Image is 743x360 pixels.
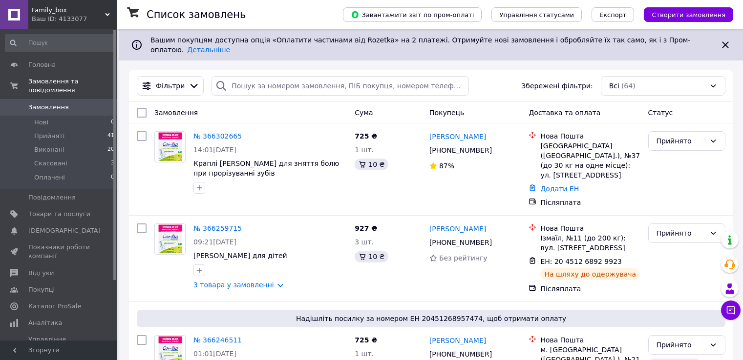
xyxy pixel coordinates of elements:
[648,109,673,117] span: Статус
[107,132,114,140] span: 41
[193,252,287,260] a: [PERSON_NAME] для дітей
[609,81,619,91] span: Всі
[193,350,236,358] span: 01:01[DATE]
[540,268,640,280] div: На шляху до одержувача
[657,340,705,350] div: Прийнято
[154,109,198,117] span: Замовлення
[107,145,114,154] span: 20
[355,132,377,140] span: 725 ₴
[355,251,388,262] div: 10 ₴
[111,159,114,168] span: 3
[355,336,377,344] span: 725 ₴
[34,173,65,182] span: Оплачені
[147,9,246,20] h1: Список замовлень
[529,109,600,117] span: Доставка та оплата
[28,335,90,353] span: Управління сайтом
[111,173,114,182] span: 0
[540,233,640,253] div: Ізмаїл, №11 (до 200 кг): вул. [STREET_ADDRESS]
[540,141,640,180] div: [GEOGRAPHIC_DATA] ([GEOGRAPHIC_DATA].), №37 (до 30 кг на одне місце): ул. [STREET_ADDRESS]
[193,224,242,232] a: № 366259715
[32,15,117,23] div: Ваш ID: 4133077
[599,11,627,19] span: Експорт
[355,109,373,117] span: Cума
[521,81,593,91] span: Збережені фільтри:
[343,7,482,22] button: Завантажити звіт по пром-оплаті
[156,81,185,91] span: Фільтри
[187,46,230,54] a: Детальніше
[34,118,48,127] span: Нові
[193,281,274,289] a: 3 товара у замовленні
[621,82,636,90] span: (64)
[657,228,705,239] div: Прийнято
[141,314,722,323] span: Надішліть посилку за номером ЕН 20451268957474, щоб отримати оплату
[28,193,76,202] span: Повідомлення
[154,223,186,255] a: Фото товару
[212,76,469,96] input: Пошук за номером замовлення, ПІБ покупця, номером телефону, Email, номером накладної
[355,146,374,154] span: 1 шт.
[28,302,81,311] span: Каталог ProSale
[28,243,90,260] span: Показники роботи компанії
[5,34,115,52] input: Пошук
[150,36,690,54] span: Вашим покупцям доступна опція «Оплатити частинами від Rozetka» на 2 платежі. Отримуйте нові замов...
[32,6,105,15] span: Family_box
[193,238,236,246] span: 09:21[DATE]
[111,118,114,127] span: 0
[540,198,640,207] div: Післяплата
[355,350,374,358] span: 1 шт.
[540,284,640,294] div: Післяплата
[439,254,488,262] span: Без рейтингу
[540,223,640,233] div: Нова Пошта
[634,10,733,18] a: Створити замовлення
[540,185,579,193] a: Додати ЕН
[34,132,64,140] span: Прийняті
[351,10,474,19] span: Завантажити звіт по пром-оплаті
[427,236,494,249] div: [PHONE_NUMBER]
[429,109,464,117] span: Покупець
[355,238,374,246] span: 3 шт.
[28,319,62,327] span: Аналітика
[28,60,56,69] span: Головна
[657,136,705,146] div: Прийнято
[427,143,494,157] div: [PHONE_NUMBER]
[28,77,117,95] span: Замовлення та повідомлення
[34,145,64,154] span: Виконані
[34,159,67,168] span: Скасовані
[28,103,69,112] span: Замовлення
[721,300,741,320] button: Чат з покупцем
[355,224,377,232] span: 927 ₴
[28,210,90,219] span: Товари та послуги
[193,132,242,140] a: № 366302665
[193,160,339,177] a: Краплі [PERSON_NAME] для зняття болю при прорізуванні зубів
[355,159,388,170] div: 10 ₴
[652,11,725,19] span: Створити замовлення
[540,335,640,345] div: Нова Пошта
[156,224,185,254] img: Фото товару
[491,7,582,22] button: Управління статусами
[592,7,635,22] button: Експорт
[439,162,454,170] span: 87%
[193,336,242,344] a: № 366246511
[28,285,55,294] span: Покупці
[156,132,185,162] img: Фото товару
[499,11,574,19] span: Управління статусами
[154,131,186,162] a: Фото товару
[540,131,640,141] div: Нова Пошта
[429,132,486,141] a: [PERSON_NAME]
[644,7,733,22] button: Створити замовлення
[193,146,236,154] span: 14:01[DATE]
[429,336,486,345] a: [PERSON_NAME]
[540,258,622,265] span: ЕН: 20 4512 6892 9923
[429,224,486,234] a: [PERSON_NAME]
[28,269,54,278] span: Відгуки
[28,226,101,235] span: [DEMOGRAPHIC_DATA]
